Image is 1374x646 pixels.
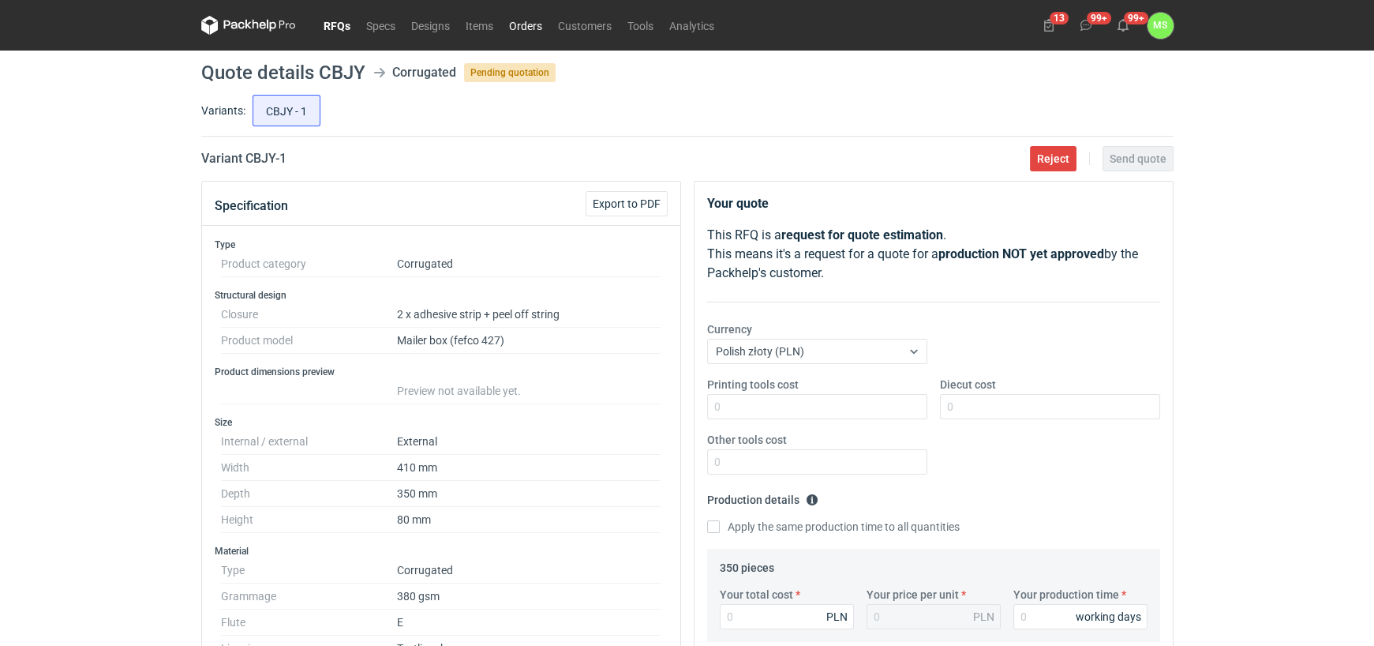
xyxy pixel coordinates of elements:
h3: Structural design [215,289,668,302]
legend: 350 pieces [720,555,774,574]
label: Your price per unit [867,587,959,603]
svg: Packhelp Pro [201,16,296,35]
dt: Grammage [221,584,397,610]
span: Export to PDF [593,198,661,209]
h3: Type [215,238,668,251]
dd: Corrugated [397,251,661,277]
h2: Variant CBJY - 1 [201,149,286,168]
button: MS [1147,13,1174,39]
div: Magdalena Szumiło [1147,13,1174,39]
p: This RFQ is a . This means it's a request for a quote for a by the Packhelp's customer. [707,226,1160,283]
a: Tools [620,16,661,35]
span: Reject [1037,153,1069,164]
label: CBJY - 1 [253,95,320,126]
dd: 350 mm [397,481,661,507]
dd: 380 gsm [397,584,661,610]
div: PLN [826,609,848,625]
label: Your total cost [720,587,793,603]
span: Preview not available yet. [397,385,521,397]
a: Items [458,16,501,35]
strong: request for quote estimation [781,227,943,242]
input: 0 [1013,604,1147,629]
dt: Product category [221,251,397,277]
dt: Type [221,558,397,584]
dt: Depth [221,481,397,507]
dd: 410 mm [397,455,661,481]
label: Other tools cost [707,432,787,448]
a: Analytics [661,16,722,35]
input: 0 [940,394,1160,419]
button: Send quote [1103,146,1174,171]
dd: E [397,610,661,636]
h3: Size [215,416,668,429]
button: Export to PDF [586,191,668,216]
button: 99+ [1073,13,1099,38]
a: RFQs [316,16,358,35]
label: Variants: [201,103,245,118]
dd: 2 x adhesive strip + peel off string [397,302,661,328]
button: Specification [215,187,288,225]
a: Designs [403,16,458,35]
button: 13 [1036,13,1061,38]
dt: Width [221,455,397,481]
dt: Height [221,507,397,533]
a: Customers [550,16,620,35]
input: 0 [707,394,927,419]
dd: Mailer box (fefco 427) [397,328,661,354]
div: Corrugated [392,63,456,82]
strong: production NOT yet approved [938,246,1104,261]
label: Apply the same production time to all quantities [707,519,960,535]
h3: Product dimensions preview [215,366,668,378]
button: Reject [1030,146,1076,171]
label: Currency [707,321,752,337]
button: 99+ [1110,13,1136,38]
h3: Material [215,545,668,558]
div: working days [1076,609,1141,625]
h1: Quote details CBJY [201,63,365,82]
span: Pending quotation [464,63,556,82]
span: Polish złoty (PLN) [716,345,804,358]
dd: External [397,429,661,455]
dt: Internal / external [221,429,397,455]
dd: Corrugated [397,558,661,584]
a: Orders [501,16,550,35]
input: 0 [707,449,927,475]
label: Your production time [1013,587,1119,603]
legend: Production details [707,487,818,506]
label: Printing tools cost [707,377,799,392]
strong: Your quote [707,196,769,211]
dt: Product model [221,328,397,354]
dd: 80 mm [397,507,661,533]
span: Send quote [1110,153,1166,164]
input: 0 [720,604,854,629]
a: Specs [358,16,403,35]
div: PLN [973,609,994,625]
dt: Flute [221,610,397,636]
label: Diecut cost [940,377,996,392]
dt: Closure [221,302,397,328]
